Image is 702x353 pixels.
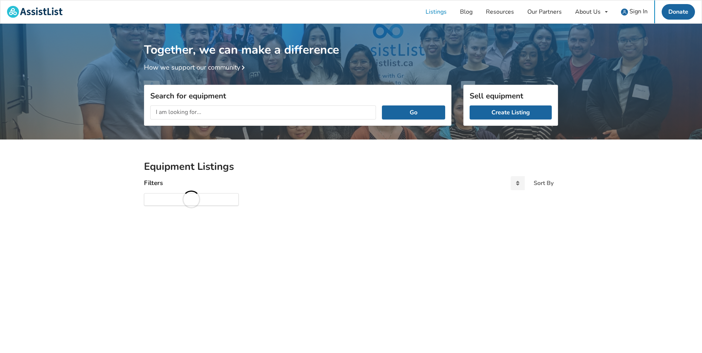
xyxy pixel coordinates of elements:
h2: Equipment Listings [144,160,558,173]
h4: Filters [144,179,163,187]
h3: Sell equipment [470,91,552,101]
a: Blog [453,0,479,23]
a: Resources [479,0,521,23]
img: assistlist-logo [7,6,63,18]
h1: Together, we can make a difference [144,24,558,57]
span: Sign In [629,7,648,16]
a: Create Listing [470,105,552,120]
input: I am looking for... [150,105,376,120]
a: user icon Sign In [614,0,654,23]
img: user icon [621,9,628,16]
button: Go [382,105,445,120]
a: How we support our community [144,63,248,72]
a: Our Partners [521,0,568,23]
h3: Search for equipment [150,91,445,101]
a: Listings [419,0,453,23]
div: About Us [575,9,601,15]
a: Donate [662,4,695,20]
div: Sort By [534,180,554,186]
